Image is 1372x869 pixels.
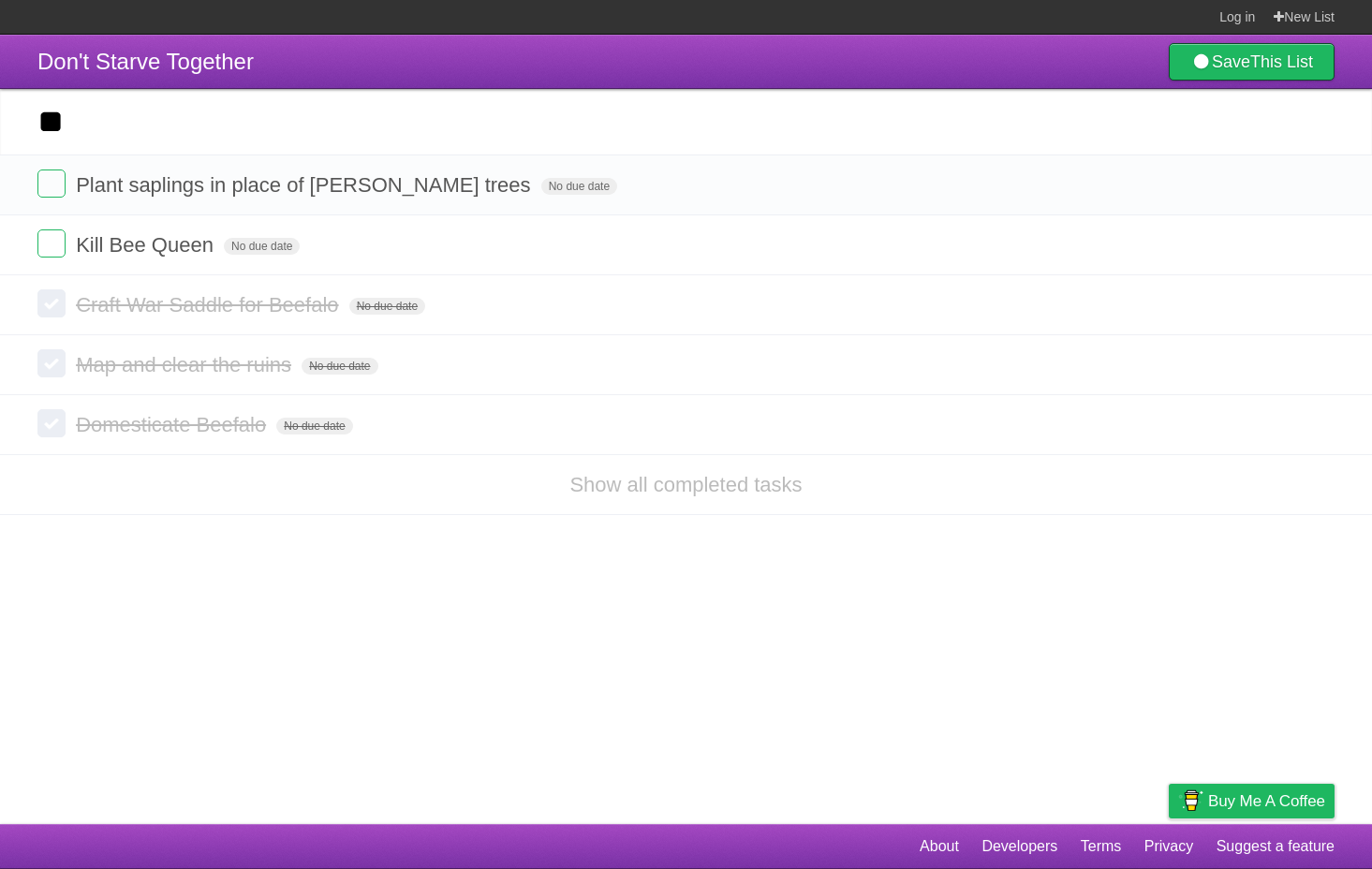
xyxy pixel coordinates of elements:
[1178,785,1203,817] img: Buy me a coffee
[37,169,66,198] label: Done
[37,289,66,317] label: Done
[37,349,66,377] label: Done
[1217,829,1335,864] a: Suggest a feature
[276,418,352,434] span: No due date
[76,233,218,257] span: Kill Bee Queen
[37,49,254,74] span: Don't Starve Together
[76,353,296,376] span: Map and clear the ruins
[1169,784,1335,818] a: Buy me a coffee
[981,829,1057,864] a: Developers
[349,298,425,315] span: No due date
[920,829,959,864] a: About
[37,229,66,258] label: Done
[302,358,377,375] span: No due date
[1081,829,1122,864] a: Terms
[1250,52,1313,71] b: This List
[1208,785,1325,817] span: Buy me a coffee
[76,293,343,317] span: Craft War Saddle for Beefalo
[224,238,300,255] span: No due date
[76,413,271,436] span: Domesticate Beefalo
[541,178,617,195] span: No due date
[1144,829,1193,864] a: Privacy
[569,473,802,496] a: Show all completed tasks
[37,409,66,437] label: Done
[76,173,535,197] span: Plant saplings in place of [PERSON_NAME] trees
[1169,43,1335,81] a: SaveThis List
